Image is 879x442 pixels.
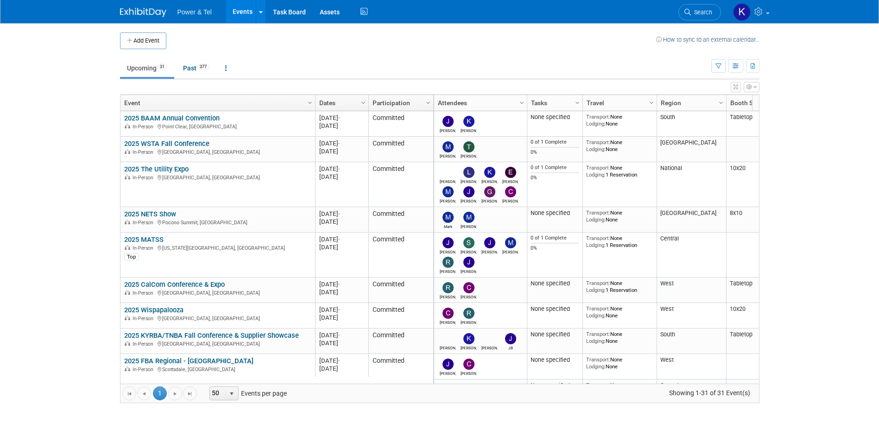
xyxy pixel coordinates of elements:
a: Go to the first page [122,386,136,400]
span: 1 [153,386,167,400]
div: None specified [531,331,579,338]
span: Transport: [586,382,610,388]
div: None specified [531,114,579,121]
a: Search [678,4,721,20]
a: Column Settings [305,95,315,109]
td: 10x20 [726,162,796,207]
span: Go to the last page [186,390,194,398]
div: None 1 Reservation [586,280,653,293]
span: Lodging: [586,171,606,178]
img: Greg Heard [484,186,495,197]
span: - [338,332,340,339]
div: [DATE] [319,235,364,243]
span: Transport: [586,331,610,337]
span: In-Person [133,316,156,322]
td: Committed [368,162,433,207]
img: Chad Smith [463,359,474,370]
img: In-Person Event [125,175,130,179]
div: None specified [531,305,579,313]
td: Committed [368,207,433,233]
div: 0 of 1 Complete [531,139,579,145]
div: 0 of 1 Complete [531,164,579,171]
a: Dates [319,95,362,111]
td: Committed [368,137,433,162]
span: Search [691,9,712,16]
td: Committed [368,354,433,379]
div: Michael Mackeben [440,152,456,158]
div: Judd Bartley [440,248,456,254]
a: Column Settings [423,95,433,109]
a: Column Settings [646,95,657,109]
img: James Jones [443,116,454,127]
a: Column Settings [517,95,527,109]
img: Mike Brems [505,237,516,248]
div: [DATE] [319,173,364,181]
img: Robin Mayne [443,282,454,293]
a: Go to the next page [168,386,182,400]
span: select [228,390,235,398]
span: 377 [197,63,209,70]
div: [DATE] [319,314,364,322]
div: Chad Smith [440,319,456,325]
div: None None [586,305,653,319]
div: None None [586,139,653,152]
span: Lodging: [586,242,606,248]
div: Jason Cook [481,248,498,254]
div: [DATE] [319,357,364,365]
a: 2025 NETS Show [124,210,176,218]
div: Robin Mayne [440,293,456,299]
td: Committed [368,111,433,137]
a: Go to the last page [183,386,197,400]
div: Chad Smith [461,293,477,299]
span: Lodging: [586,216,606,223]
img: Chris Anderson [505,186,516,197]
span: Transport: [586,209,610,216]
a: 2025 CalCom Conference & Expo [124,280,225,289]
span: Transport: [586,139,610,145]
div: Michael Mackeben [461,223,477,229]
img: In-Person Event [125,341,130,346]
a: Event [124,95,309,111]
img: Chad Smith [443,308,454,319]
img: Chad Smith [463,282,474,293]
div: None None [586,331,653,344]
td: West [657,278,726,303]
div: Greg Heard [481,197,498,203]
div: [GEOGRAPHIC_DATA], [GEOGRAPHIC_DATA] [124,314,311,322]
span: Column Settings [306,99,314,107]
span: In-Person [133,245,156,251]
span: Lodging: [586,312,606,319]
div: [DATE] [319,331,364,339]
span: Lodging: [586,363,606,370]
a: Attendees [438,95,521,111]
div: [DATE] [319,210,364,218]
div: None specified [531,356,579,364]
div: [GEOGRAPHIC_DATA], [GEOGRAPHIC_DATA] [124,340,311,347]
img: Michael Mackeben [463,212,474,223]
img: Jason Cook [463,186,474,197]
span: In-Person [133,149,156,155]
a: Upcoming31 [120,59,174,77]
td: 10x20 [726,303,796,328]
span: Go to the previous page [140,390,148,398]
div: [DATE] [319,365,364,373]
img: Edward Sudina [505,167,516,178]
div: Brian Berryhill [481,344,498,350]
div: Mike Kruszewski [440,197,456,203]
span: Transport: [586,356,610,363]
img: Michael Mackeben [443,141,454,152]
span: - [338,140,340,147]
td: South [657,111,726,137]
div: [DATE] [319,288,364,296]
td: West [657,354,726,379]
img: Josh Hopkins [443,359,454,370]
div: None specified [531,382,579,389]
span: Column Settings [717,99,725,107]
span: In-Person [133,366,156,373]
img: Mark Monteleone [443,212,454,223]
div: Top [124,253,139,260]
span: 31 [157,63,167,70]
div: [DATE] [319,306,364,314]
a: 2025 FBA Regional - [GEOGRAPHIC_DATA] [124,357,253,365]
span: Showing 1-31 of 31 Event(s) [660,386,759,399]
